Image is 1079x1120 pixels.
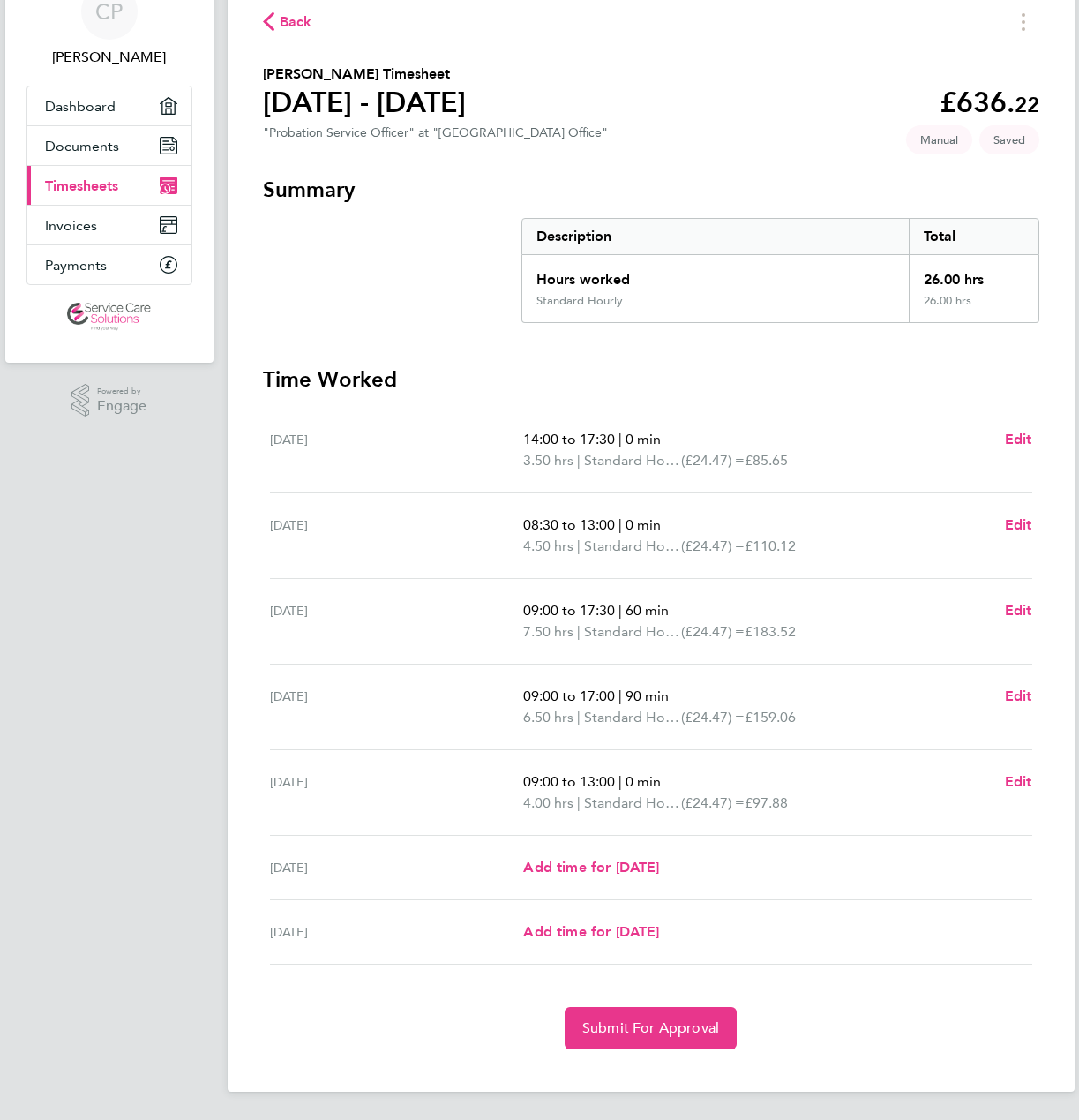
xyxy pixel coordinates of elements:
[745,623,796,640] span: £183.52
[97,384,146,399] span: Powered by
[523,602,615,619] span: 09:00 to 17:30
[626,688,669,704] span: 90 min
[909,294,1038,322] div: 26.00 hrs
[745,452,788,469] span: £85.65
[27,206,191,244] a: Invoices
[1008,8,1039,35] button: Timesheets Menu
[523,794,573,811] span: 4.00 hrs
[45,257,107,274] span: Payments
[45,217,97,234] span: Invoices
[270,921,524,943] div: [DATE]
[97,399,146,414] span: Engage
[263,176,1039,204] h3: Summary
[523,537,573,554] span: 4.50 hrs
[745,709,796,725] span: £159.06
[577,623,581,640] span: |
[523,857,659,878] a: Add time for [DATE]
[1005,688,1032,704] span: Edit
[584,621,681,643] span: Standard Hourly
[1005,431,1032,447] span: Edit
[27,126,191,165] a: Documents
[1005,515,1032,536] a: Edit
[71,384,146,417] a: Powered byEngage
[27,86,191,125] a: Dashboard
[523,452,573,469] span: 3.50 hrs
[67,303,150,331] img: servicecare-logo-retina.png
[626,773,661,790] span: 0 min
[270,857,524,878] div: [DATE]
[270,515,524,557] div: [DATE]
[1005,686,1032,707] a: Edit
[584,536,681,557] span: Standard Hourly
[270,600,524,643] div: [DATE]
[681,537,745,554] span: (£24.47) =
[523,688,615,704] span: 09:00 to 17:00
[577,452,581,469] span: |
[681,709,745,725] span: (£24.47) =
[681,794,745,811] span: (£24.47) =
[1005,602,1032,619] span: Edit
[681,623,745,640] span: (£24.47) =
[523,923,659,940] span: Add time for [DATE]
[626,431,661,447] span: 0 min
[1005,516,1032,533] span: Edit
[577,709,581,725] span: |
[270,686,524,728] div: [DATE]
[626,602,669,619] span: 60 min
[263,365,1039,394] h3: Time Worked
[618,516,622,533] span: |
[270,429,524,471] div: [DATE]
[536,294,623,308] div: Standard Hourly
[521,218,1039,323] div: Summary
[523,516,615,533] span: 08:30 to 13:00
[745,794,788,811] span: £97.88
[523,921,659,943] a: Add time for [DATE]
[523,623,573,640] span: 7.50 hrs
[584,707,681,728] span: Standard Hourly
[584,450,681,471] span: Standard Hourly
[618,773,622,790] span: |
[263,125,608,140] div: "Probation Service Officer" at "[GEOGRAPHIC_DATA] Office"
[45,138,119,154] span: Documents
[565,1007,737,1049] button: Submit For Approval
[45,98,116,115] span: Dashboard
[522,255,910,294] div: Hours worked
[626,516,661,533] span: 0 min
[577,794,581,811] span: |
[27,166,191,205] a: Timesheets
[745,537,796,554] span: £110.12
[1005,773,1032,790] span: Edit
[1005,771,1032,793] a: Edit
[979,125,1039,154] span: This timesheet is Saved.
[584,793,681,814] span: Standard Hourly
[280,11,312,33] span: Back
[1005,600,1032,621] a: Edit
[522,219,910,254] div: Description
[1015,92,1039,117] span: 22
[906,125,972,154] span: This timesheet was manually created.
[909,219,1038,254] div: Total
[263,85,466,120] h1: [DATE] - [DATE]
[582,1019,719,1037] span: Submit For Approval
[263,11,312,33] button: Back
[618,602,622,619] span: |
[26,47,192,68] span: Colin Paton
[45,177,118,194] span: Timesheets
[26,303,192,331] a: Go to home page
[270,771,524,814] div: [DATE]
[681,452,745,469] span: (£24.47) =
[618,431,622,447] span: |
[523,431,615,447] span: 14:00 to 17:30
[263,64,466,85] h2: [PERSON_NAME] Timesheet
[1005,429,1032,450] a: Edit
[523,859,659,876] span: Add time for [DATE]
[27,245,191,284] a: Payments
[909,255,1038,294] div: 26.00 hrs
[523,709,573,725] span: 6.50 hrs
[618,688,622,704] span: |
[523,773,615,790] span: 09:00 to 13:00
[940,86,1039,119] app-decimal: £636.
[577,537,581,554] span: |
